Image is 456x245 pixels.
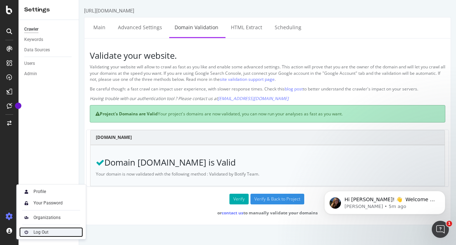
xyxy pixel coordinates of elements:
[17,134,360,141] h4: [DOMAIN_NAME]
[24,46,74,54] a: Data Sources
[22,199,31,207] img: tUVSALn78D46LlpAY8klYZqgKwTuBm2K29c6p1XQNDCsM0DgKSSoAXXevcAwljcHBINEg0LrUEktgcYYD5sVUphq1JigPmkfB...
[141,76,196,82] a: site validation support page
[22,213,31,222] img: AtrBVVRoAgWaAAAAAElFTkSuQmCC
[24,36,74,43] a: Keywords
[24,26,74,33] a: Crawler
[313,176,456,226] iframe: Intercom notifications message
[5,7,55,14] div: [URL][DOMAIN_NAME]
[206,86,224,92] a: blog post
[24,60,35,67] div: Users
[19,227,83,237] a: Log Out
[22,187,31,196] img: Xx2yTbCeVcdxHMdxHOc+8gctb42vCocUYgAAAABJRU5ErkJggg==
[146,17,188,37] a: HTML Extract
[33,215,61,220] div: Organizations
[9,17,32,37] a: Main
[33,229,48,235] div: Log Out
[11,86,366,92] p: Be careful though: a fast crawl can impact user experience, with slower response times. Check thi...
[171,194,225,204] input: Verify & Back to Project
[11,51,366,60] h3: Validate your website.
[139,95,209,101] a: [EMAIL_ADDRESS][DOMAIN_NAME]
[15,103,21,109] div: Tooltip anchor
[19,213,83,223] a: Organizations
[446,221,452,226] span: 1
[33,189,46,194] div: Profile
[24,6,73,14] div: Settings
[24,36,43,43] div: Keywords
[17,158,360,167] h3: Domain [DOMAIN_NAME] is Valid
[22,228,31,236] img: prfnF3csMXgAAAABJRU5ErkJggg==
[142,210,164,216] a: contact us
[90,17,145,37] a: Domain Validation
[24,26,38,33] div: Crawler
[33,200,63,206] div: Your Password
[432,221,449,238] iframe: Intercom live chat
[17,171,360,177] p: Your domain is now validated with the following method : Validated by Botify Team.
[24,46,50,54] div: Data Sources
[19,198,83,208] a: Your Password
[138,210,239,216] strong: or to manually validate your domains
[11,64,366,82] p: Validating your website will allow to crawl as fast as you like and enable some advanced settings...
[19,187,83,197] a: Profile
[24,60,74,67] a: Users
[24,70,37,78] div: Admin
[16,111,79,117] strong: Project's Domains are Valid
[33,17,88,37] a: Advanced Settings
[11,95,209,101] em: Having trouble with our authentication tool ? Please contact us at
[24,70,74,78] a: Admin
[150,194,170,204] button: Verify
[11,105,366,123] div: Your project's domains are now validated, you can now run your analyses as fast as you want.
[190,17,228,37] a: Scheduling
